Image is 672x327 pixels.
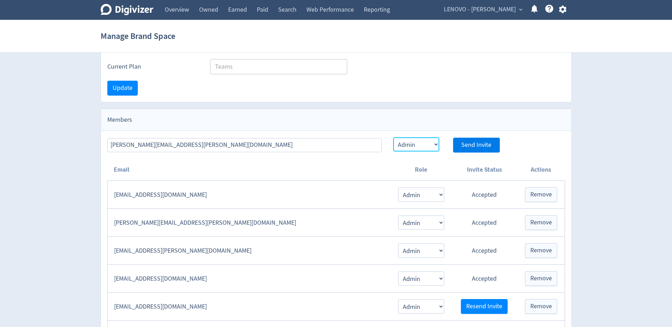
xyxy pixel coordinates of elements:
[530,303,552,310] span: Remove
[518,159,565,181] th: Actions
[530,219,552,226] span: Remove
[451,209,518,237] td: Accepted
[107,81,138,96] button: Update
[530,275,552,282] span: Remove
[453,138,500,153] button: Send Invite
[525,187,557,202] button: Remove
[451,265,518,293] td: Accepted
[101,109,571,131] div: Members
[518,6,524,13] span: expand_more
[461,299,508,314] button: Resend Invite
[391,159,451,181] th: Role
[466,303,502,310] span: Resend Invite
[525,271,557,286] button: Remove
[451,237,518,265] td: Accepted
[461,142,491,148] span: Send Invite
[451,181,518,209] td: Accepted
[107,293,391,321] td: [EMAIL_ADDRESS][DOMAIN_NAME]
[530,191,552,198] span: Remove
[107,181,391,209] td: [EMAIL_ADDRESS][DOMAIN_NAME]
[107,209,391,237] td: [PERSON_NAME][EMAIL_ADDRESS][PERSON_NAME][DOMAIN_NAME]
[101,25,175,47] h1: Manage Brand Space
[530,247,552,254] span: Remove
[451,159,518,181] th: Invite Status
[107,265,391,293] td: [EMAIL_ADDRESS][DOMAIN_NAME]
[107,159,391,181] th: Email
[107,237,391,265] td: [EMAIL_ADDRESS][PERSON_NAME][DOMAIN_NAME]
[107,138,382,152] input: Email to invite
[525,243,557,258] button: Remove
[107,62,199,71] label: Current Plan
[525,299,557,314] button: Remove
[441,4,524,15] button: LENOVO - [PERSON_NAME]
[444,4,516,15] span: LENOVO - [PERSON_NAME]
[525,215,557,230] button: Remove
[113,85,132,91] span: Update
